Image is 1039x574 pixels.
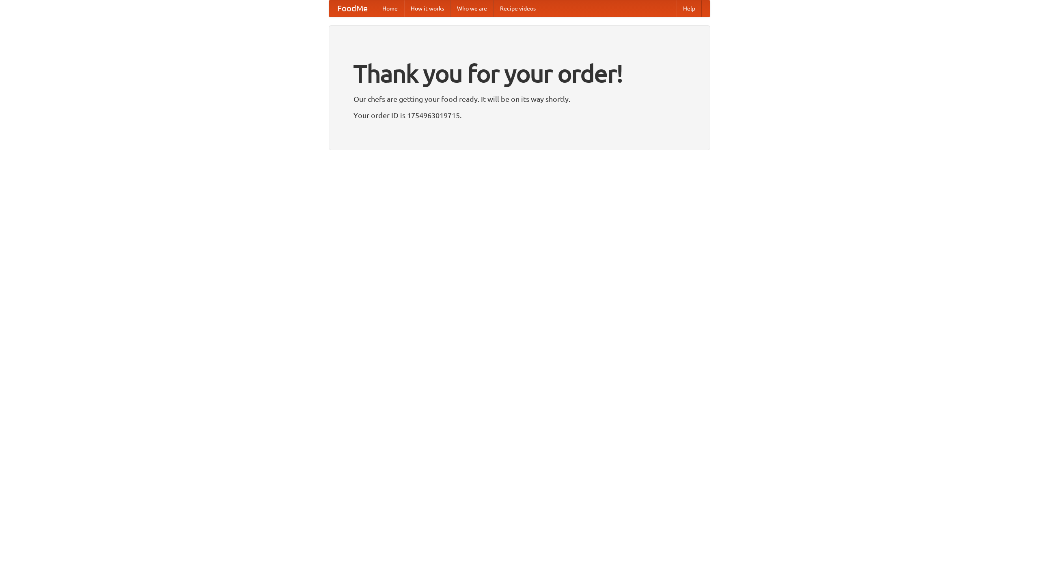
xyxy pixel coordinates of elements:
h1: Thank you for your order! [354,54,685,93]
a: Home [376,0,404,17]
a: Who we are [451,0,494,17]
a: FoodMe [329,0,376,17]
p: Our chefs are getting your food ready. It will be on its way shortly. [354,93,685,105]
a: Help [677,0,702,17]
p: Your order ID is 1754963019715. [354,109,685,121]
a: How it works [404,0,451,17]
a: Recipe videos [494,0,542,17]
